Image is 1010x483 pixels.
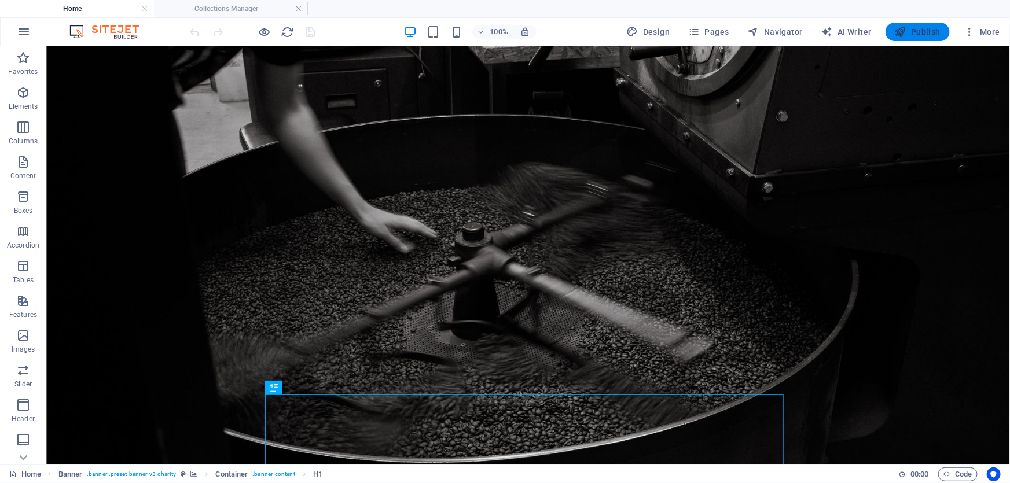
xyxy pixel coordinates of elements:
p: Accordion [7,241,39,250]
button: Click here to leave preview mode and continue editing [258,25,271,39]
span: : [919,470,920,478]
h4: Collections Manager [154,2,308,15]
button: Design [622,23,675,41]
span: Pages [688,26,729,38]
h6: Session time [898,467,929,481]
a: Click to cancel selection. Double-click to open Pages [9,467,41,481]
span: Publish [895,26,941,38]
i: This element is a customizable preset [181,471,186,477]
p: Images [12,345,35,354]
p: Favorites [8,67,38,76]
button: 100% [472,25,513,39]
p: Tables [13,275,34,285]
span: Code [943,467,972,481]
span: AI Writer [821,26,872,38]
button: AI Writer [817,23,876,41]
p: Slider [14,379,32,389]
span: Click to select. Double-click to edit [58,467,83,481]
p: Elements [9,102,38,111]
button: Publish [886,23,950,41]
span: Design [627,26,670,38]
button: Code [938,467,978,481]
span: Click to select. Double-click to edit [216,467,248,481]
nav: breadcrumb [58,467,323,481]
button: Usercentrics [987,467,1001,481]
p: Features [9,310,37,319]
i: This element contains a background [190,471,197,477]
span: Click to select. Double-click to edit [313,467,322,481]
i: Reload page [281,25,295,39]
span: . banner .preset-banner-v3-charity [87,467,176,481]
button: Pages [684,23,733,41]
p: Header [12,414,35,423]
img: Editor Logo [67,25,153,39]
button: Navigator [743,23,807,41]
p: Columns [9,137,38,146]
div: Design (Ctrl+Alt+Y) [622,23,675,41]
span: Navigator [748,26,803,38]
span: More [964,26,1000,38]
span: 00 00 [910,467,928,481]
i: On resize automatically adjust zoom level to fit chosen device. [520,27,530,37]
button: More [959,23,1005,41]
h6: 100% [490,25,508,39]
p: Footer [13,449,34,458]
p: Boxes [14,206,33,215]
button: reload [281,25,295,39]
p: Content [10,171,36,180]
span: . banner-content [252,467,295,481]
